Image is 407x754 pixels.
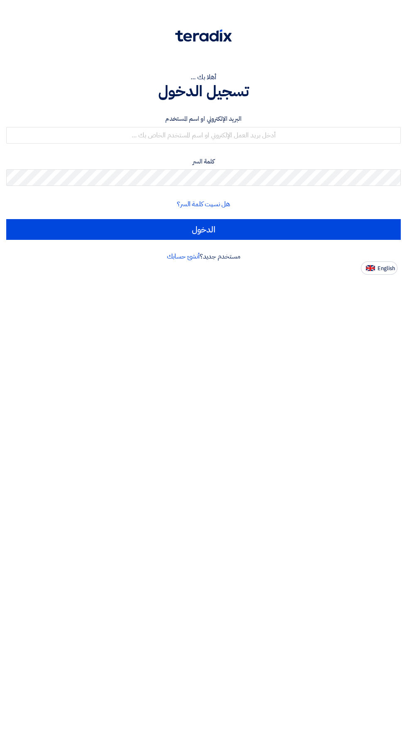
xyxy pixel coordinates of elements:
label: كلمة السر [6,157,401,166]
button: English [361,261,397,275]
div: أهلا بك ... [6,72,401,82]
a: هل نسيت كلمة السر؟ [177,199,230,209]
input: الدخول [6,219,401,240]
h1: تسجيل الدخول [6,82,401,100]
input: أدخل بريد العمل الإلكتروني او اسم المستخدم الخاص بك ... [6,127,401,144]
a: أنشئ حسابك [167,251,200,261]
img: Teradix logo [175,29,232,42]
img: en-US.png [366,265,375,271]
span: English [378,266,395,271]
label: البريد الإلكتروني او اسم المستخدم [6,114,401,124]
div: مستخدم جديد؟ [6,251,401,261]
